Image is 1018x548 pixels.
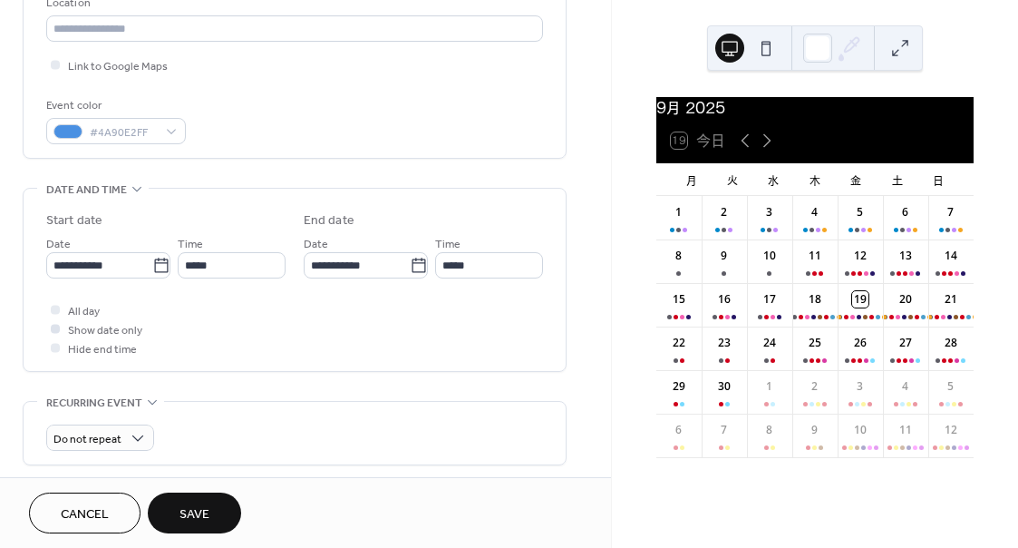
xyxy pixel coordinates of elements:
div: 22 [671,335,687,351]
span: Time [178,235,203,254]
div: 20 [897,291,914,308]
div: 8 [671,248,687,264]
div: 24 [761,335,778,351]
div: 月 [671,163,712,196]
div: 6 [671,422,687,438]
div: 10 [761,248,778,264]
span: All day [68,302,100,321]
div: Start date [46,211,102,230]
div: 9月 2025 [656,97,974,119]
div: 15 [671,291,687,308]
div: 28 [943,335,959,351]
div: 14 [943,248,959,264]
span: Do not repeat [53,429,121,450]
div: 9 [716,248,732,264]
div: 25 [807,335,823,351]
div: 5 [852,204,868,220]
div: 30 [716,378,732,395]
div: 19 [852,291,868,308]
div: 7 [716,422,732,438]
span: #4A90E2FF [90,123,157,142]
span: Hide end time [68,340,137,359]
div: 29 [671,378,687,395]
div: 木 [794,163,835,196]
div: 土 [877,163,917,196]
div: 日 [918,163,959,196]
span: Save [179,505,209,524]
span: Recurring event [46,394,142,413]
div: 2 [716,204,732,220]
div: 11 [807,248,823,264]
span: Date and time [46,181,127,200]
div: 2 [807,378,823,395]
div: 金 [836,163,877,196]
button: Cancel [29,493,141,533]
div: End date [304,211,354,230]
div: Event color [46,96,182,115]
div: 17 [761,291,778,308]
div: 4 [807,204,823,220]
div: 3 [852,378,868,395]
div: 7 [943,204,959,220]
span: Date [304,235,328,254]
div: 10 [852,422,868,438]
div: 6 [897,204,914,220]
span: Link to Google Maps [68,57,168,76]
div: 8 [761,422,778,438]
div: 3 [761,204,778,220]
div: 水 [753,163,794,196]
div: 23 [716,335,732,351]
div: 4 [897,378,914,395]
div: 12 [943,422,959,438]
button: Save [148,493,241,533]
div: 26 [852,335,868,351]
div: 1 [761,378,778,395]
span: Date [46,235,71,254]
div: 12 [852,248,868,264]
div: 21 [943,291,959,308]
div: 13 [897,248,914,264]
div: 5 [943,378,959,395]
div: 火 [712,163,752,196]
span: Time [435,235,461,254]
div: 1 [671,204,687,220]
div: 11 [897,422,914,438]
div: 27 [897,335,914,351]
div: 16 [716,291,732,308]
span: Cancel [61,505,109,524]
div: 18 [807,291,823,308]
span: Show date only [68,321,142,340]
div: 9 [807,422,823,438]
